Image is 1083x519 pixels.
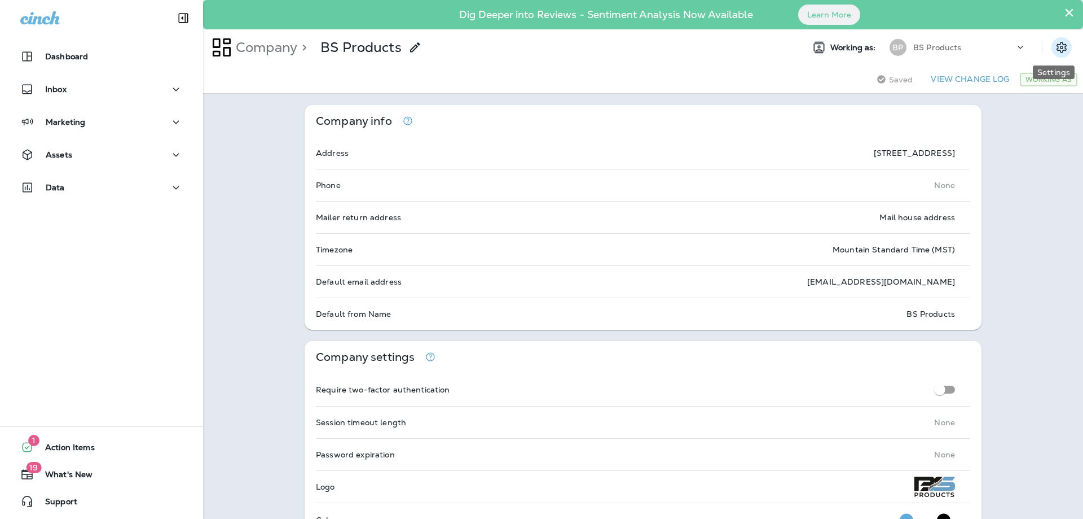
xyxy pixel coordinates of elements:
p: Inbox [45,85,67,94]
div: Working As [1020,73,1077,86]
p: Phone [316,181,341,190]
p: Marketing [46,117,85,127]
button: Collapse Sidebar [168,7,199,29]
button: Settings [1051,37,1072,58]
span: Working as: [830,43,878,53]
p: BS Products [320,39,402,56]
p: Session timeout length [316,418,406,427]
button: Marketing [11,111,192,133]
button: Dashboard [11,45,192,68]
button: 19What's New [11,463,192,486]
p: Company settings [316,352,415,362]
p: Company [231,39,297,56]
p: BS Products [906,309,955,319]
p: Mailer return address [316,213,401,222]
img: BS%20EMAIL%20LOGO.jpg [914,477,955,497]
p: Assets [46,150,72,159]
p: Company info [316,116,392,126]
p: Default email address [316,277,402,286]
p: Password expiration [316,450,395,459]
div: BP [890,39,906,56]
p: Timezone [316,245,353,254]
button: Learn More [798,5,860,25]
button: Data [11,176,192,199]
p: Dig Deeper into Reviews - Sentiment Analysis Now Available [426,13,786,16]
span: Action Items [34,443,95,456]
p: [STREET_ADDRESS] [874,149,955,158]
p: None [934,418,955,427]
button: Assets [11,143,192,166]
p: Default from Name [316,309,391,319]
button: Support [11,490,192,513]
span: Support [34,497,77,511]
p: None [934,450,955,459]
button: Inbox [11,78,192,101]
p: Address [316,149,349,158]
div: Settings [1033,66,1075,79]
p: [EMAIL_ADDRESS][DOMAIN_NAME] [807,277,955,286]
button: Close [1064,3,1075,21]
p: Mail house address [879,213,955,222]
button: View Change Log [926,71,1014,88]
p: None [934,181,955,190]
button: 1Action Items [11,436,192,459]
span: What's New [34,470,93,483]
p: Require two-factor authentication [316,385,450,394]
p: Logo [316,482,335,491]
p: BS Products [913,43,962,52]
span: Saved [889,75,913,84]
p: Data [46,183,65,192]
p: Dashboard [45,52,88,61]
p: > [297,39,307,56]
p: Mountain Standard Time (MST) [833,245,955,254]
span: 19 [26,462,41,473]
span: 1 [28,435,39,446]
